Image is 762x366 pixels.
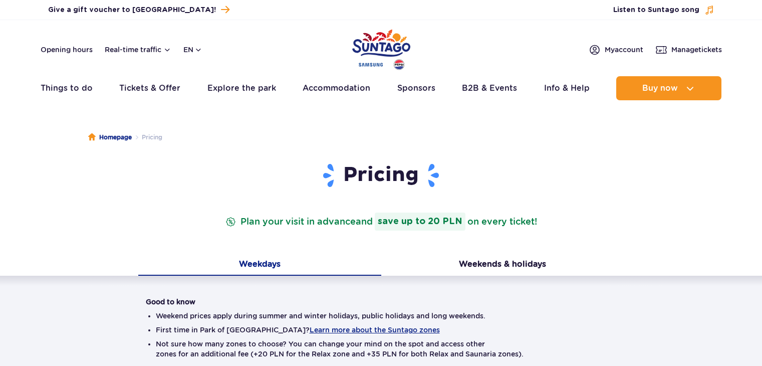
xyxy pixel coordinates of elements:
button: Listen to Suntago song [613,5,714,15]
h1: Pricing [146,162,617,189]
strong: Good to know [146,298,195,306]
a: Give a gift voucher to [GEOGRAPHIC_DATA]! [48,3,229,17]
p: Plan your visit in advance on every ticket! [223,213,539,231]
button: Buy now [616,76,721,100]
a: Tickets & Offer [119,76,180,100]
button: Learn more about the Suntago zones [310,326,440,334]
a: Sponsors [397,76,435,100]
a: Opening hours [41,45,93,55]
a: Managetickets [655,44,722,56]
a: Accommodation [303,76,370,100]
span: Manage tickets [671,45,722,55]
li: Not sure how many zones to choose? You can change your mind on the spot and access other zones fo... [156,339,607,359]
a: Things to do [41,76,93,100]
a: Info & Help [544,76,590,100]
a: B2B & Events [462,76,517,100]
li: Weekend prices apply during summer and winter holidays, public holidays and long weekends. [156,311,607,321]
button: Weekdays [138,255,381,276]
button: Real-time traffic [105,46,171,54]
a: Explore the park [207,76,276,100]
strong: save up to 20 PLN [375,213,465,231]
span: Listen to Suntago song [613,5,699,15]
span: Give a gift voucher to [GEOGRAPHIC_DATA]! [48,5,216,15]
li: First time in Park of [GEOGRAPHIC_DATA]? [156,325,607,335]
span: Buy now [642,84,678,93]
a: Homepage [88,132,132,142]
a: Park of Poland [352,25,410,71]
li: Pricing [132,132,162,142]
button: en [183,45,202,55]
span: My account [605,45,643,55]
button: Weekends & holidays [381,255,624,276]
a: Myaccount [589,44,643,56]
